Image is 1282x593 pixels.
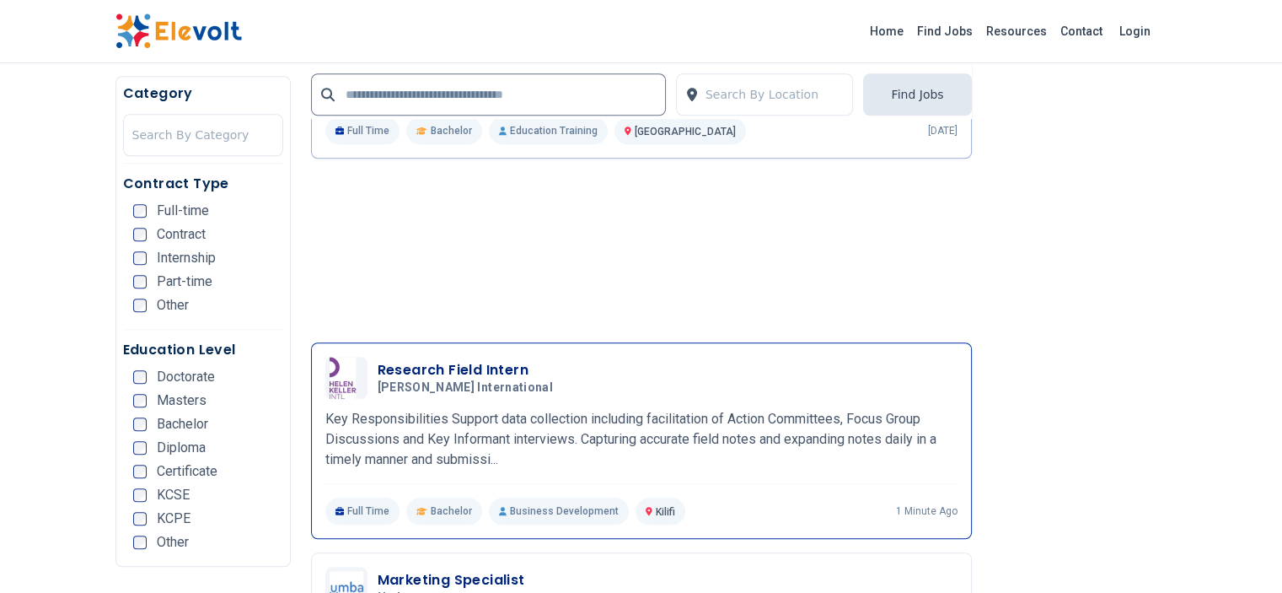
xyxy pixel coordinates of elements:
[133,465,147,478] input: Certificate
[325,498,400,525] p: Full Time
[115,13,242,49] img: Elevolt
[133,441,147,455] input: Diploma
[133,536,147,549] input: Other
[311,186,1108,329] iframe: Advertisement
[157,441,206,455] span: Diploma
[325,357,957,525] a: Hellen Keller InternationalResearch Field Intern[PERSON_NAME] InternationalKey Responsibilities S...
[157,299,189,312] span: Other
[330,357,363,398] img: Hellen Keller International
[157,370,215,384] span: Doctorate
[378,570,525,590] h3: Marketing Specialist
[489,498,629,525] p: Business Development
[157,394,207,407] span: Masters
[133,418,147,431] input: Bachelor
[133,299,147,312] input: Other
[635,126,736,137] span: [GEOGRAPHIC_DATA]
[157,275,212,288] span: Part-time
[863,73,971,116] button: Find Jobs
[133,370,147,384] input: Doctorate
[123,340,283,360] h5: Education Level
[431,504,472,518] span: Bachelor
[928,124,957,137] p: [DATE]
[123,84,283,104] h5: Category
[992,76,1201,582] iframe: Advertisement
[133,275,147,288] input: Part-time
[157,512,190,526] span: KCPE
[133,488,147,502] input: KCSE
[157,536,189,549] span: Other
[157,251,216,265] span: Internship
[157,228,206,241] span: Contract
[157,465,217,478] span: Certificate
[157,418,208,431] span: Bachelor
[431,124,472,137] span: Bachelor
[656,506,675,518] span: Kilifi
[1054,18,1109,45] a: Contact
[133,394,147,407] input: Masters
[1198,512,1282,593] iframe: Chat Widget
[1109,14,1161,48] a: Login
[133,204,147,218] input: Full-time
[123,174,283,194] h5: Contract Type
[157,488,190,502] span: KCSE
[896,504,957,518] p: 1 minute ago
[863,18,910,45] a: Home
[325,409,957,470] p: Key Responsibilities Support data collection including facilitation of Action Committees, Focus G...
[489,117,608,144] p: Education Training
[133,512,147,526] input: KCPE
[157,204,209,218] span: Full-time
[979,18,1054,45] a: Resources
[325,117,400,144] p: Full Time
[910,18,979,45] a: Find Jobs
[133,251,147,265] input: Internship
[378,360,560,380] h3: Research Field Intern
[133,228,147,241] input: Contract
[378,380,553,396] span: [PERSON_NAME] International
